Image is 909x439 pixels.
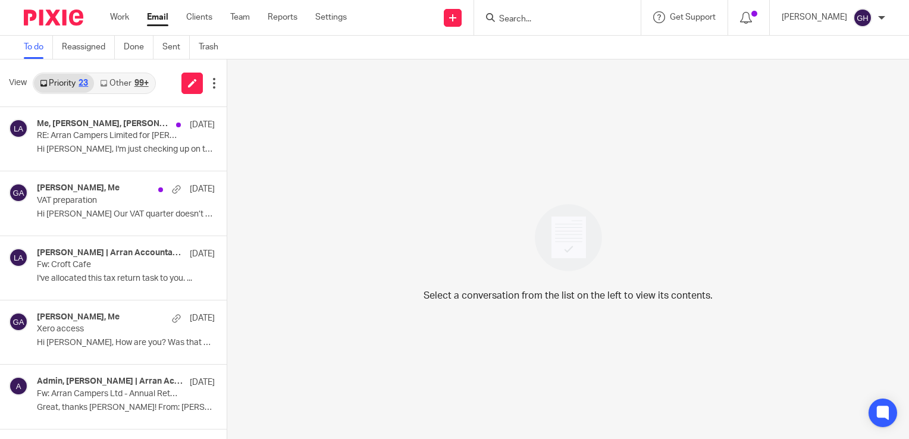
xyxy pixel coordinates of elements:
[37,248,184,258] h4: [PERSON_NAME] | Arran Accountants
[782,11,847,23] p: [PERSON_NAME]
[37,377,184,387] h4: Admin, [PERSON_NAME] | Arran Accountants
[162,36,190,59] a: Sent
[37,324,179,334] p: Xero access
[37,260,179,270] p: Fw: Croft Cafe
[498,14,605,25] input: Search
[37,389,179,399] p: Fw: Arran Campers Ltd - Annual Returns
[190,312,215,324] p: [DATE]
[37,338,215,348] p: Hi [PERSON_NAME], How are you? Was that all good...
[190,183,215,195] p: [DATE]
[527,196,610,279] img: image
[24,36,53,59] a: To do
[94,74,154,93] a: Other99+
[34,74,94,93] a: Priority23
[37,196,179,206] p: VAT preparation
[230,11,250,23] a: Team
[147,11,168,23] a: Email
[190,377,215,388] p: [DATE]
[199,36,227,59] a: Trash
[9,377,28,396] img: svg%3E
[424,289,713,303] p: Select a conversation from the list on the left to view its contents.
[9,183,28,202] img: svg%3E
[268,11,297,23] a: Reports
[37,312,120,322] h4: [PERSON_NAME], Me
[134,79,149,87] div: 99+
[37,209,215,219] p: Hi [PERSON_NAME] Our VAT quarter doesn’t end until...
[853,8,872,27] img: svg%3E
[186,11,212,23] a: Clients
[37,119,170,129] h4: Me, [PERSON_NAME], [PERSON_NAME] | Arran Accountants
[670,13,716,21] span: Get Support
[9,119,28,138] img: svg%3E
[24,10,83,26] img: Pixie
[37,183,120,193] h4: [PERSON_NAME], Me
[79,79,88,87] div: 23
[9,248,28,267] img: svg%3E
[9,312,28,331] img: svg%3E
[190,119,215,131] p: [DATE]
[124,36,153,59] a: Done
[62,36,115,59] a: Reassigned
[37,145,215,155] p: Hi [PERSON_NAME], I'm just checking up on the status...
[37,274,215,284] p: I've allocated this tax return task to you. ...
[37,403,215,413] p: Great, thanks [PERSON_NAME]! From: [PERSON_NAME] | Arran...
[9,77,27,89] span: View
[110,11,129,23] a: Work
[190,248,215,260] p: [DATE]
[315,11,347,23] a: Settings
[37,131,179,141] p: RE: Arran Campers Limited for [PERSON_NAME]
